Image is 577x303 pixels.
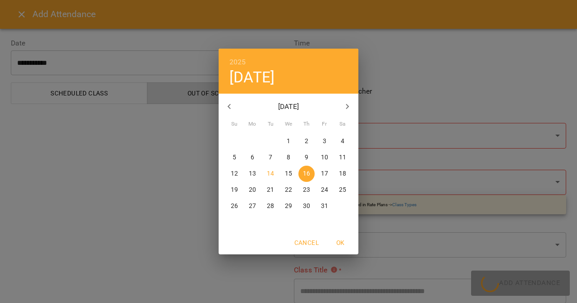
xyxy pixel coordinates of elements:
[249,202,256,211] p: 27
[226,149,243,166] button: 5
[280,133,297,149] button: 1
[339,169,346,178] p: 18
[321,185,328,194] p: 24
[226,198,243,214] button: 26
[285,169,292,178] p: 15
[298,149,315,166] button: 9
[267,185,274,194] p: 21
[267,202,274,211] p: 28
[341,137,344,146] p: 4
[305,153,308,162] p: 9
[303,202,310,211] p: 30
[316,198,333,214] button: 31
[316,149,333,166] button: 10
[334,182,351,198] button: 25
[291,235,322,251] button: Cancel
[334,133,351,149] button: 4
[287,137,290,146] p: 1
[298,120,315,129] span: Th
[244,120,261,129] span: Mo
[244,198,261,214] button: 27
[298,198,315,214] button: 30
[334,120,351,129] span: Sa
[249,185,256,194] p: 20
[298,166,315,182] button: 16
[303,185,310,194] p: 23
[339,153,346,162] p: 11
[303,169,310,178] p: 16
[334,149,351,166] button: 11
[285,185,292,194] p: 22
[229,68,275,86] button: [DATE]
[339,185,346,194] p: 25
[280,198,297,214] button: 29
[262,120,279,129] span: Tu
[262,198,279,214] button: 28
[321,153,328,162] p: 10
[316,166,333,182] button: 17
[280,166,297,182] button: 15
[330,237,351,248] span: OK
[323,137,326,146] p: 3
[231,202,238,211] p: 26
[321,169,328,178] p: 17
[326,235,355,251] button: OK
[231,169,238,178] p: 12
[267,169,274,178] p: 14
[280,120,297,129] span: We
[285,202,292,211] p: 29
[231,185,238,194] p: 19
[233,153,236,162] p: 5
[269,153,272,162] p: 7
[316,120,333,129] span: Fr
[321,202,328,211] p: 31
[244,166,261,182] button: 13
[294,237,319,248] span: Cancel
[240,101,337,112] p: [DATE]
[305,137,308,146] p: 2
[298,182,315,198] button: 23
[262,166,279,182] button: 14
[229,56,246,68] button: 2025
[226,182,243,198] button: 19
[262,182,279,198] button: 21
[316,182,333,198] button: 24
[249,169,256,178] p: 13
[316,133,333,149] button: 3
[262,149,279,166] button: 7
[244,182,261,198] button: 20
[334,166,351,182] button: 18
[226,166,243,182] button: 12
[226,120,243,129] span: Su
[287,153,290,162] p: 8
[251,153,254,162] p: 6
[298,133,315,149] button: 2
[280,182,297,198] button: 22
[280,149,297,166] button: 8
[244,149,261,166] button: 6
